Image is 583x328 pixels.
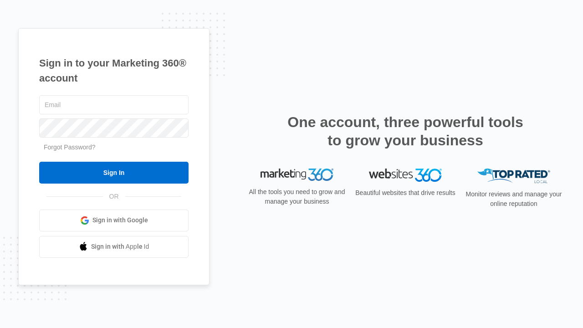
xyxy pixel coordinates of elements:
[92,215,148,225] span: Sign in with Google
[285,113,526,149] h2: One account, three powerful tools to grow your business
[91,242,149,251] span: Sign in with Apple Id
[103,192,125,201] span: OR
[369,169,442,182] img: Websites 360
[246,187,348,206] p: All the tools you need to grow and manage your business
[261,169,333,181] img: Marketing 360
[39,236,189,258] a: Sign in with Apple Id
[354,188,456,198] p: Beautiful websites that drive results
[44,143,96,151] a: Forgot Password?
[39,210,189,231] a: Sign in with Google
[39,162,189,184] input: Sign In
[39,95,189,114] input: Email
[39,56,189,86] h1: Sign in to your Marketing 360® account
[463,190,565,209] p: Monitor reviews and manage your online reputation
[477,169,550,184] img: Top Rated Local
